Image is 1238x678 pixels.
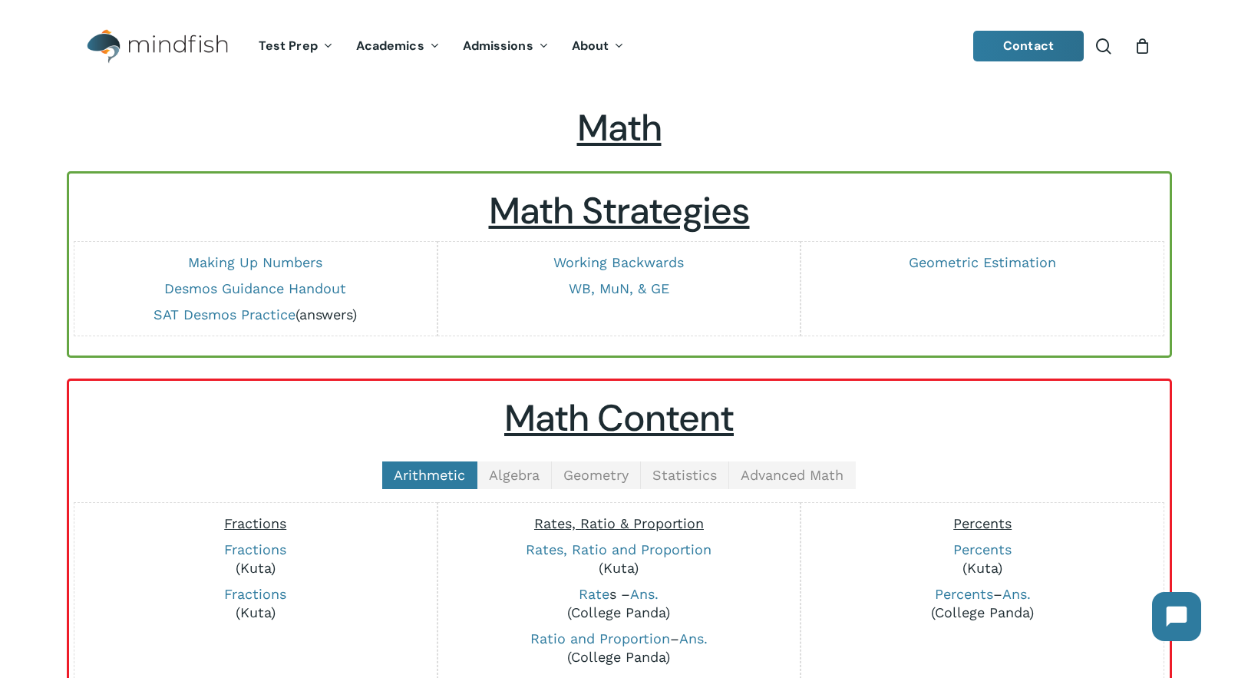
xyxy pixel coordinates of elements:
[973,31,1084,61] a: Contact
[652,467,717,483] span: Statistics
[82,306,429,324] p: ( )
[164,280,346,296] a: Desmos Guidance Handout
[534,515,704,531] span: Rates, Ratio & Proportion
[67,18,1172,75] header: Main Menu
[630,586,659,602] a: Ans.
[247,40,345,53] a: Test Prep
[451,40,560,53] a: Admissions
[446,541,793,577] p: (Kuta)
[530,630,670,647] a: Ratio and Proportion
[247,18,636,75] nav: Main Menu
[82,585,429,622] p: (Kuta)
[641,461,729,489] a: Statistics
[382,461,477,489] a: Arithmetic
[1002,586,1031,602] a: Ans.
[953,515,1012,531] span: Percents
[579,586,609,602] a: Rate
[1134,38,1151,55] a: Cart
[299,306,352,322] a: answers
[356,38,424,54] span: Academics
[489,187,750,235] u: Math Strategies
[953,541,1012,557] a: Percents
[577,104,662,152] span: Math
[154,306,295,322] a: SAT Desmos Practice
[394,467,465,483] span: Arithmetic
[477,461,552,489] a: Algebra
[82,541,429,577] p: (Kuta)
[345,40,451,53] a: Academics
[560,40,636,53] a: About
[809,541,1156,577] p: (Kuta)
[526,541,711,557] a: Rates, Ratio and Proportion
[504,394,734,442] u: Math Content
[741,467,843,483] span: Advanced Math
[569,280,669,296] a: WB, MuN, & GE
[909,254,1056,270] a: Geometric Estimation
[563,467,629,483] span: Geometry
[446,585,793,622] p: s – (College Panda)
[463,38,533,54] span: Admissions
[224,541,286,557] a: Fractions
[552,461,641,489] a: Geometry
[935,586,993,602] a: Percents
[224,515,286,531] span: Fractions
[572,38,609,54] span: About
[224,586,286,602] a: Fractions
[729,461,856,489] a: Advanced Math
[259,38,318,54] span: Test Prep
[188,254,322,270] a: Making Up Numbers
[489,467,540,483] span: Algebra
[553,254,684,270] a: Working Backwards
[1003,38,1054,54] span: Contact
[446,630,793,666] p: – (College Panda)
[809,585,1156,622] p: – (College Panda)
[1137,577,1217,657] iframe: Chatbot
[679,630,708,647] a: Ans.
